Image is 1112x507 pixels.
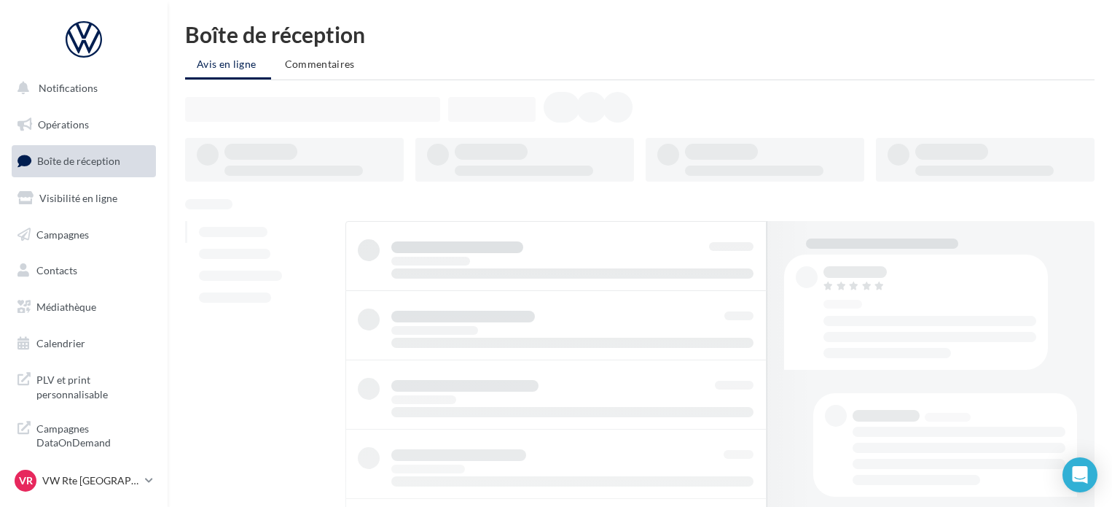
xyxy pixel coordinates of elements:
div: Open Intercom Messenger [1062,457,1097,492]
span: Calendrier [36,337,85,349]
div: Boîte de réception [185,23,1095,45]
span: Visibilité en ligne [39,192,117,204]
a: Campagnes DataOnDemand [9,413,159,456]
a: Campagnes [9,220,159,250]
a: Médiathèque [9,292,159,322]
span: Notifications [39,82,98,94]
a: Contacts [9,255,159,286]
a: Opérations [9,109,159,140]
span: Campagnes DataOnDemand [36,419,150,450]
span: Commentaires [285,58,355,70]
span: Contacts [36,264,77,276]
span: VR [19,473,33,488]
a: Calendrier [9,328,159,359]
span: PLV et print personnalisable [36,370,150,401]
a: Boîte de réception [9,145,159,177]
a: VR VW Rte [GEOGRAPHIC_DATA] [12,467,156,495]
span: Boîte de réception [37,155,120,167]
a: PLV et print personnalisable [9,364,159,407]
span: Opérations [38,118,89,131]
button: Notifications [9,73,153,104]
a: Visibilité en ligne [9,183,159,214]
span: Campagnes [36,228,89,240]
span: Médiathèque [36,301,96,313]
p: VW Rte [GEOGRAPHIC_DATA] [42,473,139,488]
